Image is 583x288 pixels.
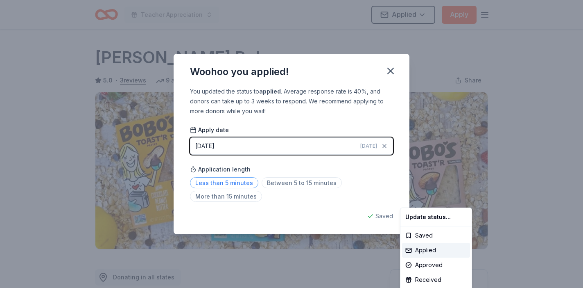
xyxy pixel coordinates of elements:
[259,88,281,95] b: applied
[402,210,470,224] div: Update status...
[402,228,470,243] div: Saved
[190,137,393,155] button: [DATE][DATE]
[360,143,377,149] span: [DATE]
[190,126,229,134] span: Apply date
[190,65,289,78] div: Woohoo you applied!
[402,243,470,258] div: Applied
[402,272,470,287] div: Received
[262,177,342,188] span: Between 5 to 15 minutes
[190,191,262,202] span: More than 15 minutes
[195,141,215,151] div: [DATE]
[190,177,258,188] span: Less than 5 minutes
[402,258,470,272] div: Approved
[190,165,251,174] span: Application length
[190,87,393,116] div: You updated the status to . Average response rate is 40%, and donors can take up to 3 weeks to re...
